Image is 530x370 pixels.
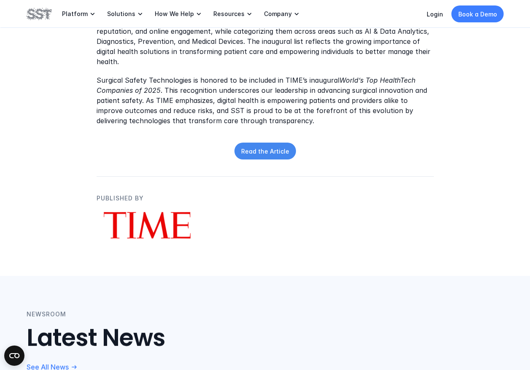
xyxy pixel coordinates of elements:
[4,346,24,366] button: Open CMP widget
[241,147,289,156] p: Read the Article
[27,7,52,21] img: SST logo
[264,10,292,18] p: Company
[213,10,245,18] p: Resources
[234,143,296,160] a: Read the Article
[62,10,88,18] p: Platform
[27,310,66,319] p: NEWSROOM
[458,10,497,19] p: Book a Demo
[452,5,504,22] a: Book a Demo
[27,324,361,352] h2: Latest News
[427,11,443,18] a: Login
[107,10,135,18] p: Solutions
[97,76,434,126] p: Surgical Safety Technologies is honored to be included in TIME’s inaugural . This recognition und...
[97,208,198,242] img: TIME logo
[97,194,144,203] p: PUBLISHED BY
[155,10,194,18] p: How We Help
[97,76,417,95] em: World’s Top HealthTech Companies of 2025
